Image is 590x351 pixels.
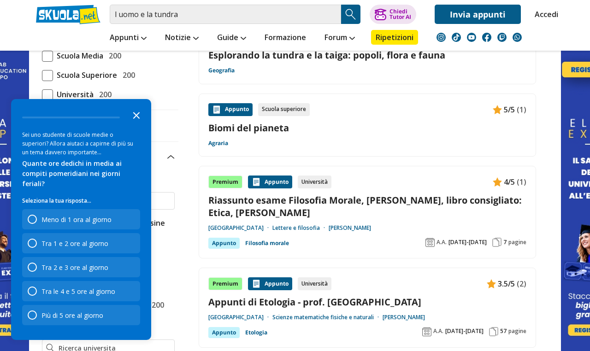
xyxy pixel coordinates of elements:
[41,215,112,224] div: Meno di 1 ora al giorno
[110,5,341,24] input: Cerca appunti, riassunti o versioni
[248,277,292,290] div: Appunto
[493,177,502,187] img: Appunti contenuto
[370,5,416,24] button: ChiediTutor AI
[498,278,515,290] span: 3.5/5
[22,196,140,205] p: Seleziona la tua risposta...
[22,305,140,325] div: Più di 5 ore al giorno
[208,277,242,290] div: Premium
[41,263,108,272] div: Tra 2 e 3 ore al giorno
[508,239,526,246] span: pagine
[497,33,507,42] img: twitch
[503,239,507,246] span: 7
[208,175,242,188] div: Premium
[208,103,253,116] div: Appunto
[22,233,140,253] div: Tra 1 e 2 ore al giorno
[252,279,261,288] img: Appunti contenuto
[500,328,507,335] span: 57
[105,50,121,62] span: 200
[22,158,140,189] div: Quante ore dedichi in media ai compiti pomeridiani nei giorni feriali?
[208,67,235,74] a: Geografia
[252,177,261,187] img: Appunti contenuto
[341,5,360,24] button: Search Button
[513,33,522,42] img: WhatsApp
[452,33,461,42] img: tiktok
[215,30,248,47] a: Guide
[298,277,331,290] div: Università
[245,327,267,338] a: Etologia
[22,281,140,301] div: Tra le 4 e 5 ore al giorno
[492,238,501,247] img: Pagine
[504,176,515,188] span: 4/5
[95,88,112,100] span: 200
[504,104,515,116] span: 5/5
[258,103,310,116] div: Scuola superiore
[41,311,103,320] div: Più di 5 ore al giorno
[53,69,117,81] span: Scuola Superiore
[22,257,140,277] div: Tra 2 e 3 ore al giorno
[208,122,526,134] a: Biomi del pianeta
[489,327,498,336] img: Pagine
[53,88,94,100] span: Università
[41,239,108,248] div: Tra 1 e 2 ore al giorno
[11,99,151,340] div: Survey
[422,327,431,336] img: Anno accademico
[22,130,140,157] div: Sei uno studente di scuole medie o superiori? Allora aiutaci a capirne di più su un tema davvero ...
[167,155,175,159] img: Apri e chiudi sezione
[208,296,526,308] a: Appunti di Etologia - prof. [GEOGRAPHIC_DATA]
[208,140,228,147] a: Agraria
[508,328,526,335] span: pagine
[208,314,272,321] a: [GEOGRAPHIC_DATA]
[329,224,371,232] a: [PERSON_NAME]
[248,175,292,188] div: Appunto
[298,175,331,188] div: Università
[262,30,308,47] a: Formazione
[107,30,149,47] a: Appunti
[482,33,491,42] img: facebook
[383,314,425,321] a: [PERSON_NAME]
[41,287,115,296] div: Tra le 4 e 5 ore al giorno
[163,30,201,47] a: Notizie
[437,239,447,246] span: A.A.
[53,50,103,62] span: Scuola Media
[448,239,487,246] span: [DATE]-[DATE]
[208,49,526,61] a: Esplorando la tundra e la taiga: popoli, flora e fauna
[22,209,140,229] div: Meno di 1 ora al giorno
[245,238,289,249] a: Filosofia morale
[371,30,418,45] a: Ripetizioni
[389,9,411,20] div: Chiedi Tutor AI
[344,7,358,21] img: Cerca appunti, riassunti o versioni
[208,327,240,338] div: Appunto
[517,104,526,116] span: (1)
[433,328,443,335] span: A.A.
[322,30,357,47] a: Forum
[435,5,521,24] a: Invia appunti
[272,224,329,232] a: Lettere e filosofia
[487,279,496,288] img: Appunti contenuto
[119,69,135,81] span: 200
[272,314,383,321] a: Scienze matematiche fisiche e naturali
[148,299,164,311] span: 200
[445,328,484,335] span: [DATE]-[DATE]
[208,238,240,249] div: Appunto
[208,224,272,232] a: [GEOGRAPHIC_DATA]
[493,105,502,114] img: Appunti contenuto
[437,33,446,42] img: instagram
[212,105,221,114] img: Appunti contenuto
[517,278,526,290] span: (2)
[127,105,146,124] button: Close the survey
[535,5,554,24] a: Accedi
[517,176,526,188] span: (1)
[425,238,435,247] img: Anno accademico
[208,194,526,219] a: Riassunto esame Filosofia Morale, [PERSON_NAME], libro consigliato: Etica, [PERSON_NAME]
[467,33,476,42] img: youtube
